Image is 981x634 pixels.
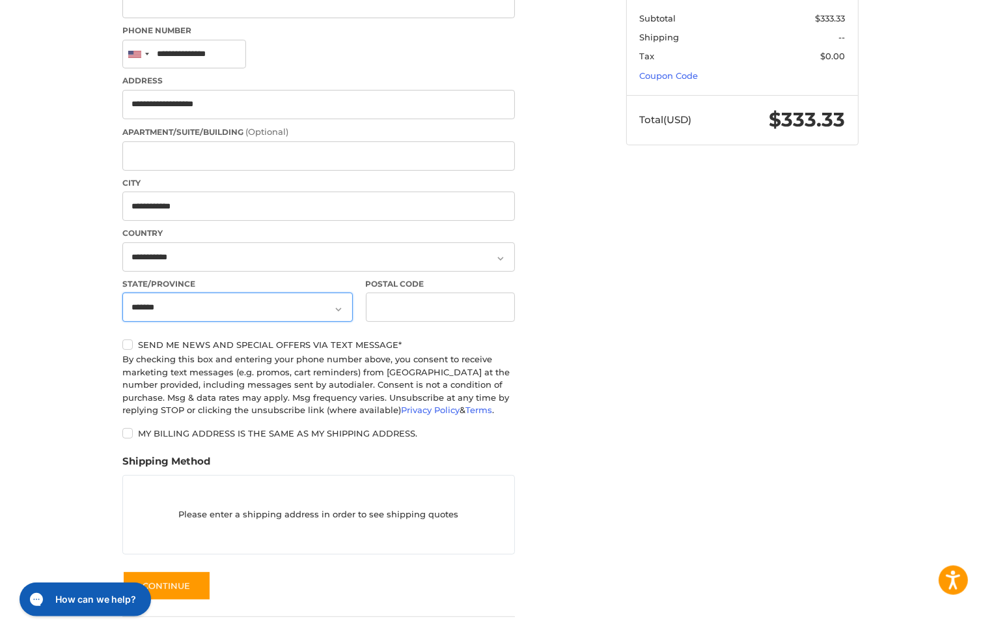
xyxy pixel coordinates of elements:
[122,339,515,350] label: Send me news and special offers via text message*
[123,502,514,528] p: Please enter a shipping address in order to see shipping quotes
[122,126,515,139] label: Apartment/Suite/Building
[401,405,460,415] a: Privacy Policy
[769,108,846,132] span: $333.33
[839,32,846,42] span: --
[245,126,288,137] small: (Optional)
[122,227,515,239] label: Country
[640,32,680,42] span: Shipping
[122,25,515,36] label: Phone Number
[816,13,846,23] span: $333.33
[640,51,655,61] span: Tax
[122,353,515,417] div: By checking this box and entering your phone number above, you consent to receive marketing text ...
[13,578,154,621] iframe: Gorgias live chat messenger
[122,75,515,87] label: Address
[122,278,353,290] label: State/Province
[122,177,515,189] label: City
[122,571,211,601] button: Continue
[122,428,515,439] label: My billing address is the same as my shipping address.
[640,113,692,126] span: Total (USD)
[123,40,153,68] div: United States: +1
[640,13,676,23] span: Subtotal
[465,405,492,415] a: Terms
[640,70,698,81] a: Coupon Code
[366,278,516,290] label: Postal Code
[122,454,210,475] legend: Shipping Method
[821,51,846,61] span: $0.00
